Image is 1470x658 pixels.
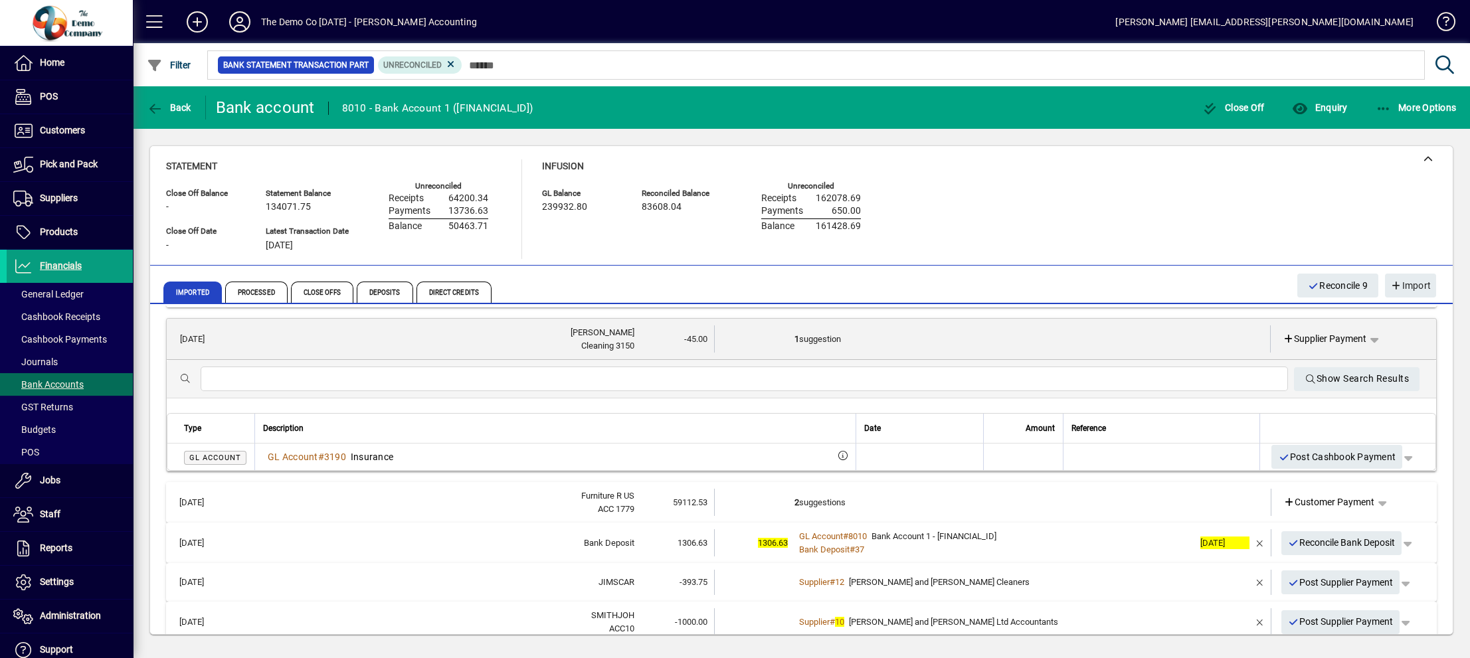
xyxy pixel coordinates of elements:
[799,544,850,554] span: Bank Deposit
[794,615,849,629] a: Supplier#10
[166,523,1437,563] mat-expansion-panel-header: [DATE]Bank Deposit1306.631306.63GL Account#8010Bank Account 1 - [FINANCIAL_ID]Bank Deposit#37[DAT...
[794,542,869,556] a: Bank Deposit#37
[1283,332,1367,346] span: Supplier Payment
[235,576,634,589] div: JIMSCAR
[684,334,707,344] span: -45.00
[7,464,133,497] a: Jobs
[266,189,349,198] span: Statement Balance
[1249,572,1271,593] button: Remove
[794,489,1194,516] td: suggestions
[133,96,206,120] app-page-header-button: Back
[415,182,462,191] label: Unreconciled
[1385,274,1436,297] button: Import
[166,202,169,212] span: -
[378,56,462,74] mat-chip: Reconciliation Status: Unreconciled
[416,282,492,303] span: Direct Credits
[324,452,346,462] span: 3190
[389,193,424,204] span: Receipts
[13,447,39,457] span: POS
[13,334,107,345] span: Cashbook Payments
[143,96,195,120] button: Back
[342,98,533,119] div: 8010 - Bank Account 1 ([FINANCIAL_ID])
[7,373,133,396] a: Bank Accounts
[7,80,133,114] a: POS
[351,452,393,462] span: Insurance
[1288,572,1394,594] span: Post Supplier Payment
[788,182,834,191] label: Unreconciled
[167,360,1436,471] div: [DATE][PERSON_NAME]Cleaning 3150-45.001suggestionSupplier Payment
[1071,421,1106,436] span: Reference
[864,421,881,436] span: Date
[678,538,707,548] span: 1306.63
[13,379,84,390] span: Bank Accounts
[1115,11,1414,33] div: [PERSON_NAME] [EMAIL_ADDRESS][PERSON_NAME][DOMAIN_NAME]
[7,600,133,633] a: Administration
[7,305,133,328] a: Cashbook Receipts
[225,282,288,303] span: Processed
[843,531,848,541] span: #
[235,536,634,550] div: Bank Deposit
[383,60,442,70] span: Unreconciled
[1202,102,1265,113] span: Close Off
[40,193,78,203] span: Suppliers
[166,240,169,251] span: -
[680,577,707,587] span: -393.75
[761,206,803,216] span: Payments
[675,617,707,627] span: -1000.00
[173,529,235,556] td: [DATE]
[794,575,849,589] a: Supplier#12
[236,339,634,353] div: Cleaning 3150
[1305,368,1409,390] span: Show Search Results
[7,498,133,531] a: Staff
[7,396,133,418] a: GST Returns
[7,418,133,441] a: Budgets
[849,577,1030,587] span: [PERSON_NAME] and [PERSON_NAME] Cleaners
[816,221,861,232] span: 161428.69
[291,282,353,303] span: Close Offs
[761,221,794,232] span: Balance
[1390,275,1431,297] span: Import
[40,260,82,271] span: Financials
[173,325,236,353] td: [DATE]
[357,282,413,303] span: Deposits
[389,221,422,232] span: Balance
[147,60,191,70] span: Filter
[1281,570,1400,594] button: Post Supplier Payment
[40,91,58,102] span: POS
[143,53,195,77] button: Filter
[40,542,72,553] span: Reports
[799,531,843,541] span: GL Account
[1372,96,1460,120] button: More Options
[642,189,721,198] span: Reconciled Balance
[147,102,191,113] span: Back
[835,617,844,627] em: 10
[1288,611,1394,633] span: Post Supplier Payment
[1427,3,1453,46] a: Knowledge Base
[219,10,261,34] button: Profile
[7,328,133,351] a: Cashbook Payments
[794,497,799,507] b: 2
[761,193,796,204] span: Receipts
[542,189,622,198] span: GL Balance
[448,206,488,216] span: 13736.63
[166,189,246,198] span: Close Off Balance
[173,570,235,595] td: [DATE]
[7,532,133,565] a: Reports
[1289,96,1350,120] button: Enquiry
[7,351,133,373] a: Journals
[7,566,133,599] a: Settings
[40,509,60,519] span: Staff
[266,202,311,212] span: 134071.75
[542,202,587,212] span: 239932.80
[794,529,872,543] a: GL Account#8010
[13,424,56,435] span: Budgets
[448,221,488,232] span: 50463.71
[216,97,315,118] div: Bank account
[1278,446,1396,468] span: Post Cashbook Payment
[261,11,477,33] div: The Demo Co [DATE] - [PERSON_NAME] Accounting
[816,193,861,204] span: 162078.69
[13,289,84,299] span: General Ledger
[40,125,85,135] span: Customers
[166,602,1437,642] mat-expansion-panel-header: [DATE]SMITHJOHACC10-1000.00Supplier#10[PERSON_NAME] and [PERSON_NAME] Ltd AccountantsPost Supplie...
[1026,421,1055,436] span: Amount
